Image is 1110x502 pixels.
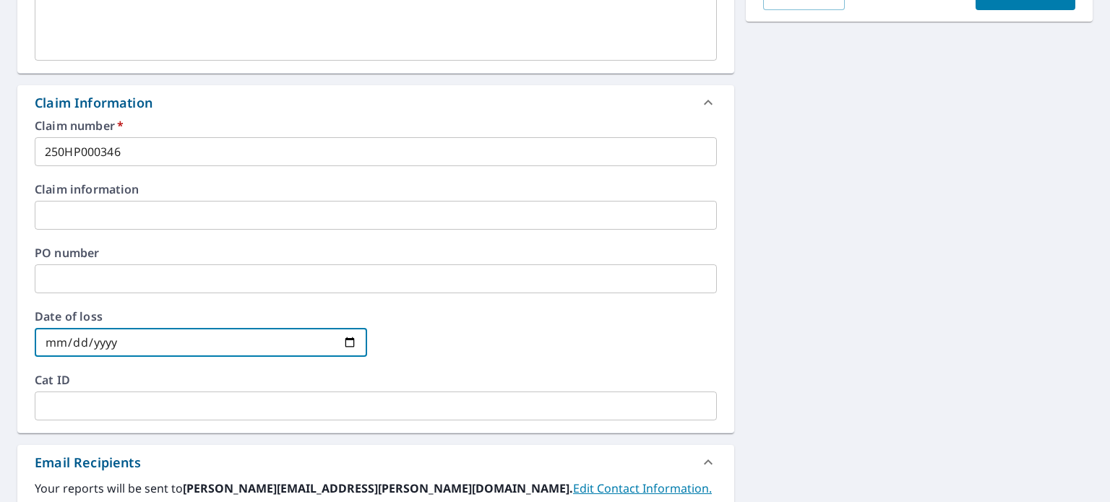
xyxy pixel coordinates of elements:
[35,247,717,259] label: PO number
[35,120,717,131] label: Claim number
[35,374,717,386] label: Cat ID
[35,93,152,113] div: Claim Information
[573,480,712,496] a: EditContactInfo
[35,311,367,322] label: Date of loss
[35,453,141,472] div: Email Recipients
[35,183,717,195] label: Claim information
[35,480,717,497] label: Your reports will be sent to
[183,480,573,496] b: [PERSON_NAME][EMAIL_ADDRESS][PERSON_NAME][DOMAIN_NAME].
[17,85,734,120] div: Claim Information
[17,445,734,480] div: Email Recipients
